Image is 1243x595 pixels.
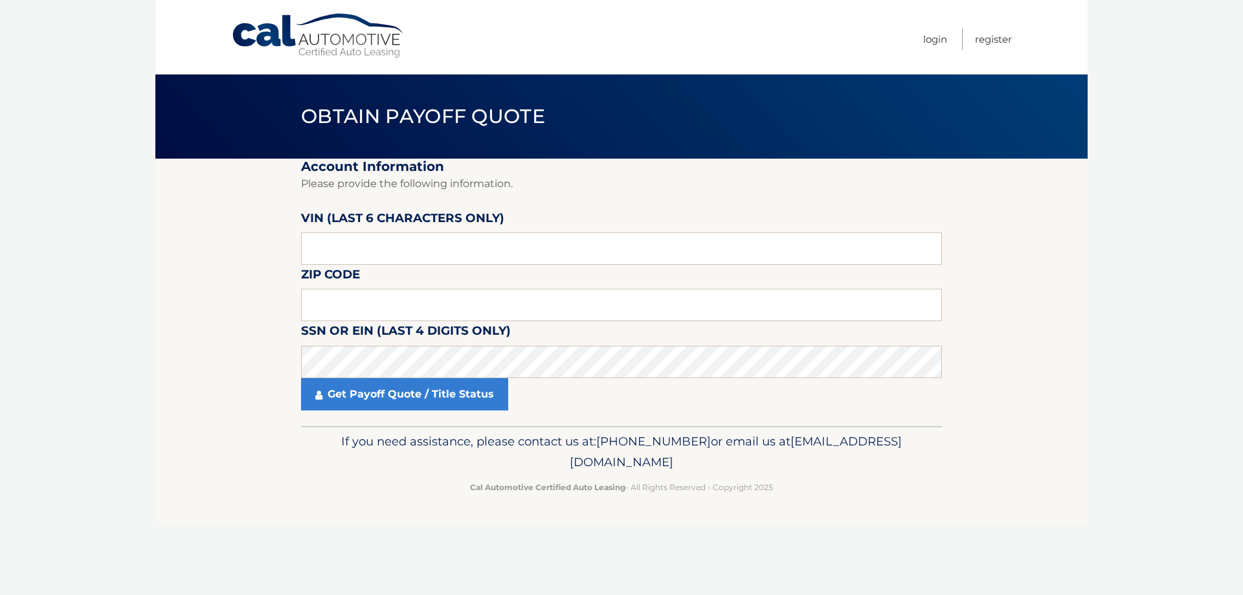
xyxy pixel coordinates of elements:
a: Register [975,28,1012,50]
span: Obtain Payoff Quote [301,104,545,128]
a: Get Payoff Quote / Title Status [301,378,508,410]
p: Please provide the following information. [301,175,942,193]
label: Zip Code [301,265,360,289]
a: Login [923,28,947,50]
p: If you need assistance, please contact us at: or email us at [309,431,934,473]
a: Cal Automotive [231,13,406,59]
span: [PHONE_NUMBER] [596,434,711,449]
label: SSN or EIN (last 4 digits only) [301,321,511,345]
strong: Cal Automotive Certified Auto Leasing [470,482,625,492]
label: VIN (last 6 characters only) [301,208,504,232]
h2: Account Information [301,159,942,175]
p: - All Rights Reserved - Copyright 2025 [309,480,934,494]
